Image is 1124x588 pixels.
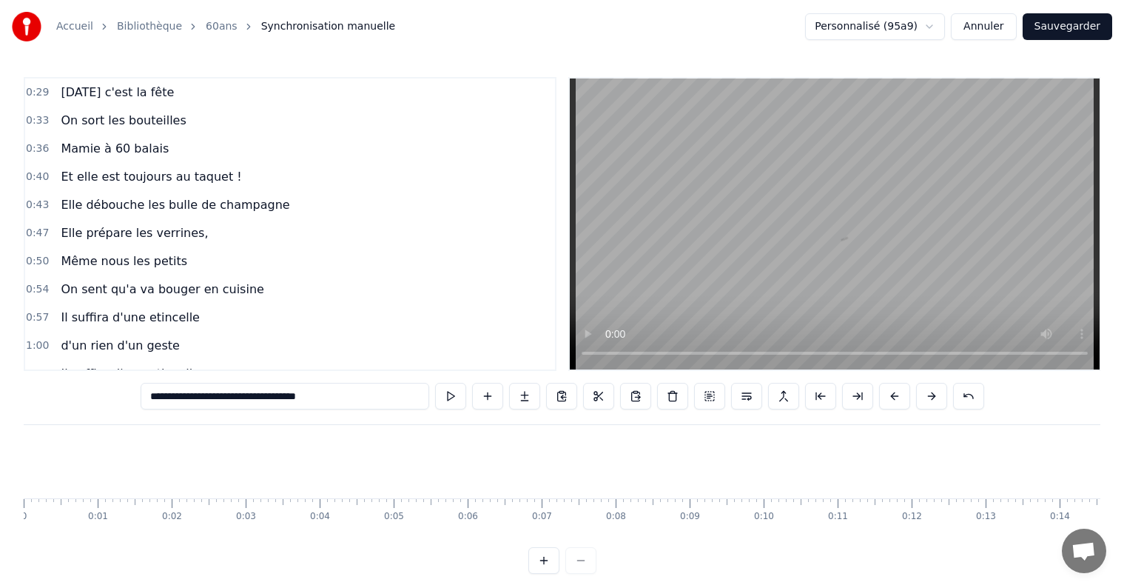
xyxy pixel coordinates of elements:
[236,511,256,523] div: 0:03
[59,140,170,157] span: Mamie à 60 balais
[59,168,243,185] span: Et elle est toujours au taquet !
[26,338,49,353] span: 1:00
[1062,529,1106,573] a: Ouvrir le chat
[532,511,552,523] div: 0:07
[26,85,49,100] span: 0:29
[26,226,49,241] span: 0:47
[59,196,291,213] span: Elle débouche les bulle de champagne
[21,511,27,523] div: 0
[59,224,209,241] span: Elle prépare les verrines,
[976,511,996,523] div: 0:13
[1023,13,1112,40] button: Sauvegarder
[59,253,189,270] span: Même nous les petits
[26,198,49,213] span: 0:43
[117,19,182,34] a: Bibliothèque
[162,511,182,523] div: 0:02
[26,254,49,269] span: 0:50
[1050,511,1070,523] div: 0:14
[384,511,404,523] div: 0:05
[59,281,265,298] span: On sent qu'a va bouger en cuisine
[26,170,49,184] span: 0:40
[88,511,108,523] div: 0:01
[56,19,93,34] a: Accueil
[951,13,1016,40] button: Annuler
[828,511,848,523] div: 0:11
[26,310,49,325] span: 0:57
[59,337,181,354] span: d'un rien d'un geste
[26,282,49,297] span: 0:54
[206,19,238,34] a: 60ans
[59,112,187,129] span: On sort les bouteilles
[12,12,41,41] img: youka
[310,511,330,523] div: 0:04
[26,113,49,128] span: 0:33
[902,511,922,523] div: 0:12
[680,511,700,523] div: 0:09
[59,84,175,101] span: [DATE] c'est la fête
[59,365,201,382] span: Il suffira d'une etincelle
[606,511,626,523] div: 0:08
[261,19,396,34] span: Synchronisation manuelle
[26,141,49,156] span: 0:36
[56,19,395,34] nav: breadcrumb
[754,511,774,523] div: 0:10
[458,511,478,523] div: 0:06
[26,367,49,381] span: 1:03
[59,309,201,326] span: Il suffira d'une etincelle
